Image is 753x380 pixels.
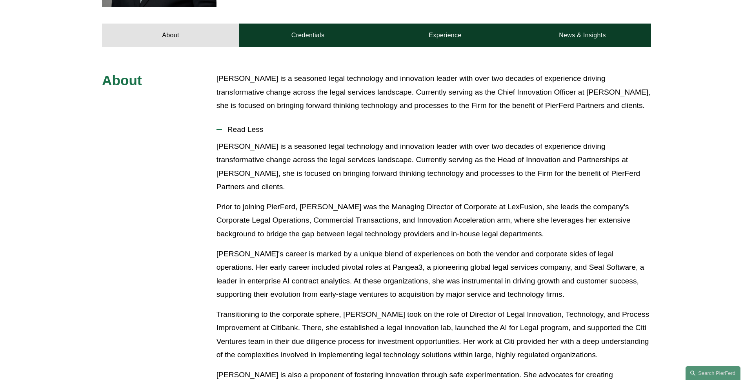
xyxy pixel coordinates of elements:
[222,125,651,134] span: Read Less
[216,119,651,140] button: Read Less
[102,24,239,47] a: About
[216,247,651,301] p: [PERSON_NAME]'s career is marked by a unique blend of experiences on both the vendor and corporat...
[216,200,651,241] p: Prior to joining PierFerd, [PERSON_NAME] was the Managing Director of Corporate at LexFusion, she...
[686,366,740,380] a: Search this site
[216,72,651,113] p: [PERSON_NAME] is a seasoned legal technology and innovation leader with over two decades of exper...
[216,140,651,194] p: [PERSON_NAME] is a seasoned legal technology and innovation leader with over two decades of exper...
[376,24,514,47] a: Experience
[514,24,651,47] a: News & Insights
[102,73,142,88] span: About
[216,308,651,362] p: Transitioning to the corporate sphere, [PERSON_NAME] took on the role of Director of Legal Innova...
[239,24,376,47] a: Credentials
